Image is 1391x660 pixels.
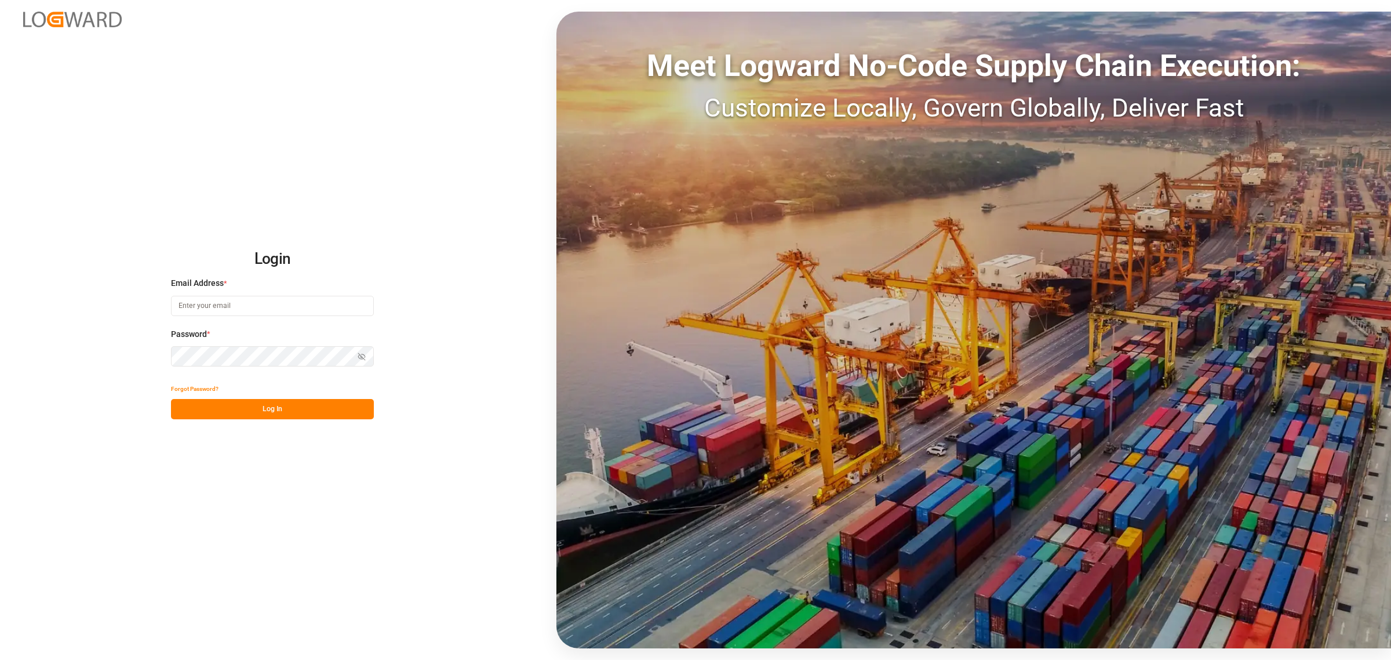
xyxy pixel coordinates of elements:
span: Email Address [171,277,224,289]
div: Meet Logward No-Code Supply Chain Execution: [556,43,1391,89]
button: Log In [171,399,374,419]
button: Forgot Password? [171,379,219,399]
div: Customize Locally, Govern Globally, Deliver Fast [556,89,1391,127]
input: Enter your email [171,296,374,316]
h2: Login [171,241,374,278]
img: Logward_new_orange.png [23,12,122,27]
span: Password [171,328,207,340]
